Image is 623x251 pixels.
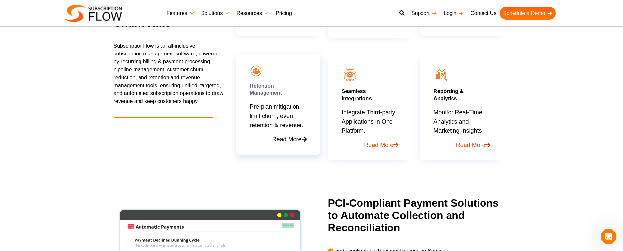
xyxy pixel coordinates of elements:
[250,83,282,96] a: RetentionManagement
[328,197,510,233] h2: PCI-Compliant Payment Solutions to Automate Collection and Reconciliation
[342,66,358,83] img: seamless integration
[433,66,450,83] img: icon12
[601,229,616,244] iframe: Intercom live chat
[342,89,372,101] a: SeamlessIntegrations
[198,7,234,20] a: Solutions
[250,102,307,144] p: Pre-plan mitigation, limit churn, even retention & revenue.
[272,7,295,20] a: Pricing
[114,42,224,105] p: SubscriptionFlow is an all-inclusive subscription management software, powered by recurring billi...
[440,7,467,20] a: Login
[433,135,490,150] a: Read More
[433,89,464,101] a: Reporting &Analytics
[250,64,263,77] img: icon9
[250,130,307,144] a: Read More
[408,7,440,20] a: Support
[467,7,500,20] a: Contact Us
[433,108,490,150] p: Monitor Real-Time Analytics and Marketing Insights
[163,7,198,20] a: Features
[500,7,555,20] a: Schedule a Demo
[342,108,399,150] p: Integrate Third-party Applications in One Platform.
[342,135,399,150] a: Read More
[64,5,122,22] img: Subscriptionflow
[233,7,272,20] a: Resources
